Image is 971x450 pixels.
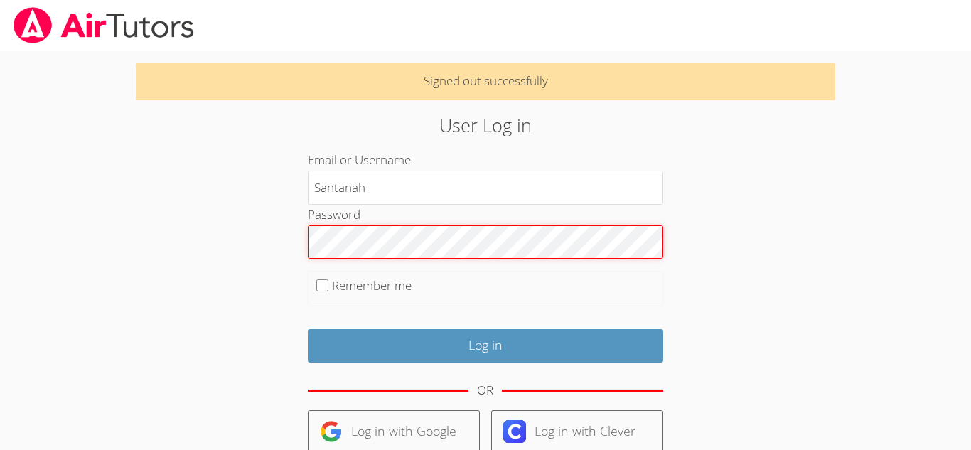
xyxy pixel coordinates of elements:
[12,7,195,43] img: airtutors_banner-c4298cdbf04f3fff15de1276eac7730deb9818008684d7c2e4769d2f7ddbe033.png
[332,277,412,294] label: Remember me
[320,420,343,443] img: google-logo-50288ca7cdecda66e5e0955fdab243c47b7ad437acaf1139b6f446037453330a.svg
[223,112,748,139] h2: User Log in
[503,420,526,443] img: clever-logo-6eab21bc6e7a338710f1a6ff85c0baf02591cd810cc4098c63d3a4b26e2feb20.svg
[136,63,835,100] p: Signed out successfully
[477,380,493,401] div: OR
[308,329,663,363] input: Log in
[308,206,360,223] label: Password
[308,151,411,168] label: Email or Username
